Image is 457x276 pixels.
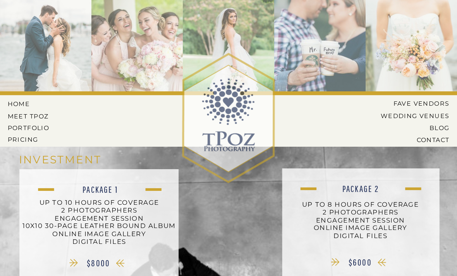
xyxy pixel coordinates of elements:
a: Pricing [8,136,51,143]
p: up to 8 hours of coverage 2 photographers engagement session online image gallery digital files [284,201,437,249]
h1: INVESTMENT [19,153,122,167]
a: Wedding Venues [369,112,449,119]
a: BLOG [375,125,450,132]
nav: $8000 [76,258,122,274]
a: Fave Vendors [387,100,449,107]
h2: Package 2 [297,184,424,193]
a: MEET tPoz [8,113,49,120]
a: CONTACT [390,136,449,143]
nav: $6000 [337,257,383,274]
h2: Package 1 [36,185,164,194]
a: HOME [8,101,42,108]
a: PORTFOLIO [8,125,51,132]
p: UP TO 10 HOURS OF COVERAGE 2 PHOTOGRAPHERS ENGAGEMENT SESSION 10X10 30-PAGE LEATHER BOUND ALBUM O... [21,199,177,255]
